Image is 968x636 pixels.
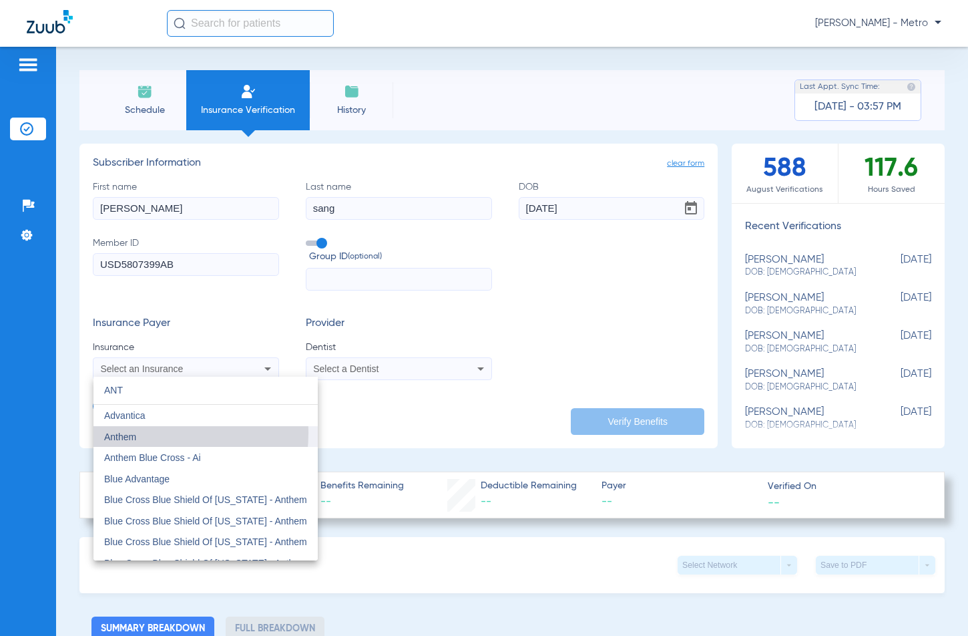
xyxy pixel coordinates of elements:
[104,432,136,442] span: Anthem
[104,474,170,484] span: Blue Advantage
[104,410,145,421] span: Advantica
[901,572,968,636] iframe: Chat Widget
[104,452,201,463] span: Anthem Blue Cross - Ai
[104,536,307,547] span: Blue Cross Blue Shield Of [US_STATE] - Anthem
[104,558,307,569] span: Blue Cross Blue Shield Of [US_STATE] - Anthem
[104,494,307,505] span: Blue Cross Blue Shield Of [US_STATE] - Anthem
[93,377,318,404] input: dropdown search
[104,516,307,526] span: Blue Cross Blue Shield Of [US_STATE] - Anthem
